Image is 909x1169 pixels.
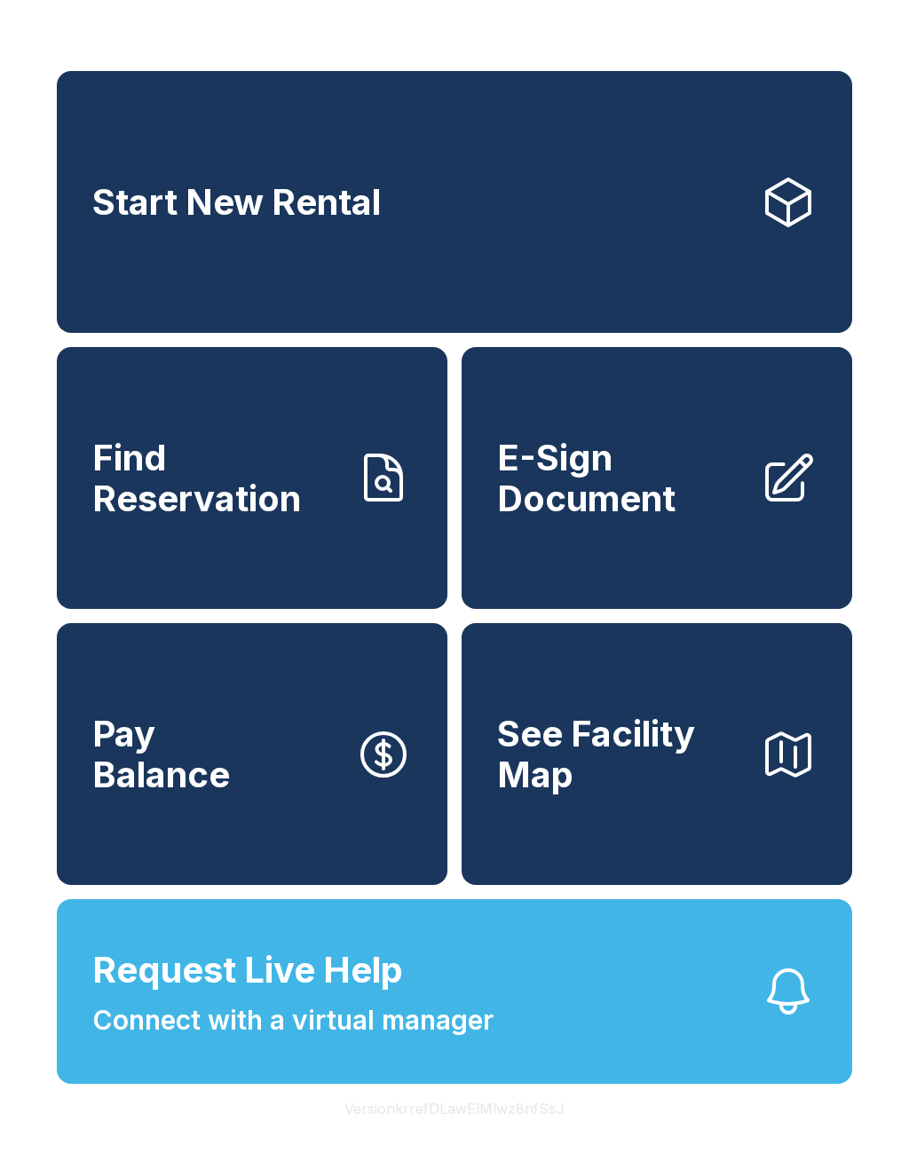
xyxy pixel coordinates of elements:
[462,623,852,885] button: See Facility Map
[92,944,403,997] span: Request Live Help
[92,1000,494,1040] span: Connect with a virtual manager
[92,714,230,794] span: Pay Balance
[92,182,381,223] span: Start New Rental
[497,714,746,794] span: See Facility Map
[57,347,447,609] a: Find Reservation
[92,438,341,518] span: Find Reservation
[497,438,746,518] span: E-Sign Document
[330,1084,579,1133] button: VersionkrrefDLawElMlwz8nfSsJ
[57,623,447,885] button: PayBalance
[462,347,852,609] a: E-Sign Document
[57,71,852,333] a: Start New Rental
[57,899,852,1084] button: Request Live HelpConnect with a virtual manager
